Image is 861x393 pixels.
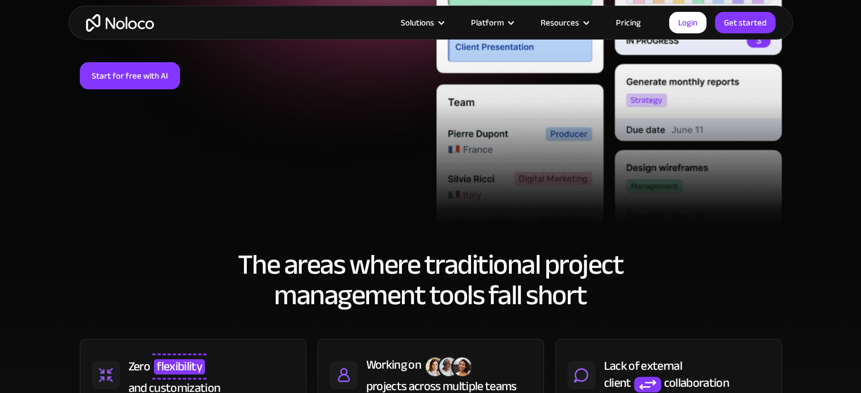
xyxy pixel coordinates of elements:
div: Resources [526,15,602,30]
div: Working on [366,356,421,373]
a: Login [669,12,706,33]
h2: The areas where traditional project management tools fall short [80,249,782,310]
div: Solutions [401,15,434,30]
div: Resources [541,15,579,30]
a: Get started [715,12,776,33]
div: Lack of external [604,357,770,374]
div: Platform [457,15,526,30]
div: Zero [128,358,150,375]
div: client [604,374,631,391]
div: Solutions [387,15,457,30]
div: collaboration [664,374,729,391]
a: Pricing [602,15,655,30]
a: Start for free with AI [80,62,180,89]
div: Platform [471,15,504,30]
span: flexibility [154,359,205,374]
a: home [86,14,154,32]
